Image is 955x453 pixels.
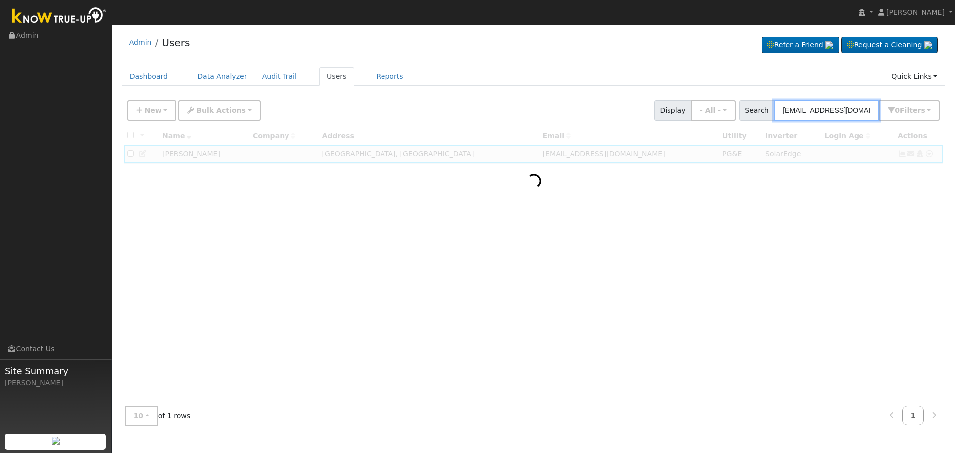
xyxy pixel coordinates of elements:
span: Search [739,100,774,121]
a: Refer a Friend [762,37,839,54]
a: Admin [129,38,152,46]
span: Display [654,100,691,121]
span: New [144,106,161,114]
button: Bulk Actions [178,100,260,121]
a: Quick Links [884,67,945,86]
button: 10 [125,406,158,426]
span: of 1 rows [125,406,191,426]
img: Know True-Up [7,5,112,28]
button: 0Filters [879,100,940,121]
a: Audit Trail [255,67,304,86]
img: retrieve [52,437,60,445]
span: [PERSON_NAME] [886,8,945,16]
button: - All - [691,100,736,121]
span: Bulk Actions [196,106,246,114]
span: Filter [900,106,925,114]
span: Site Summary [5,364,106,378]
span: s [921,106,925,114]
a: Data Analyzer [190,67,255,86]
a: Users [319,67,354,86]
div: [PERSON_NAME] [5,378,106,388]
a: 1 [902,406,924,425]
a: Users [162,37,190,49]
input: Search [774,100,879,121]
span: 10 [134,412,144,420]
img: retrieve [825,41,833,49]
button: New [127,100,177,121]
img: retrieve [924,41,932,49]
a: Reports [369,67,411,86]
a: Request a Cleaning [841,37,938,54]
a: Dashboard [122,67,176,86]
